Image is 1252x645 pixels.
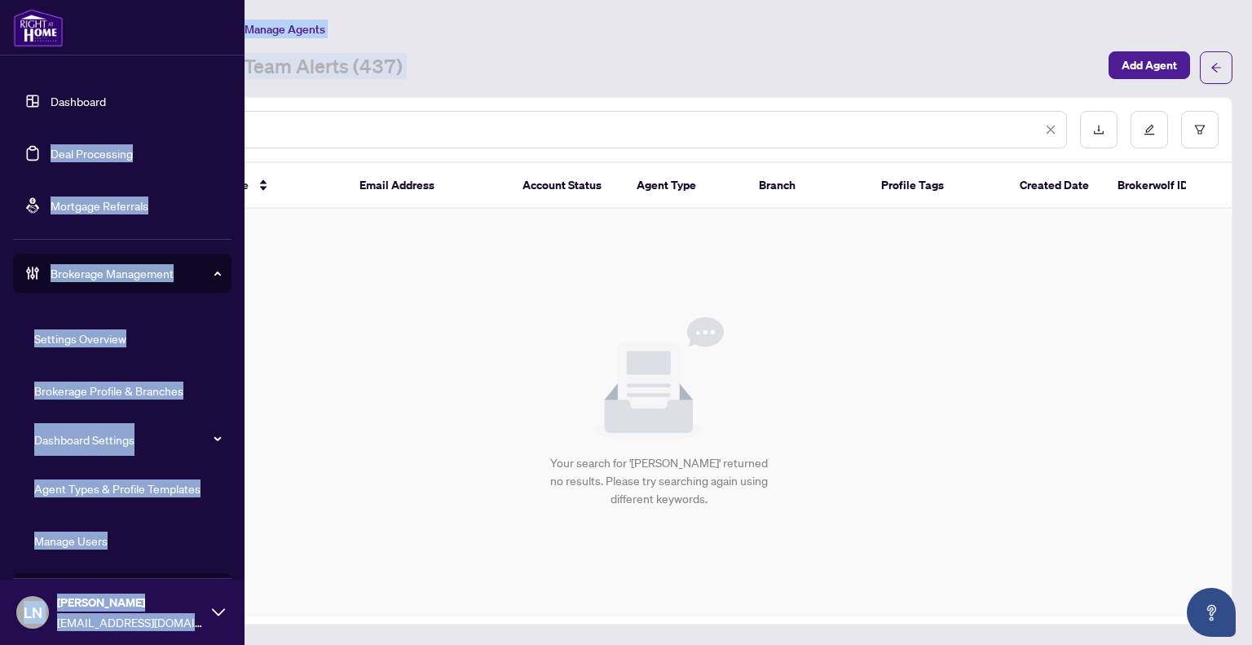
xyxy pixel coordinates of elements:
[1187,588,1236,637] button: Open asap
[245,22,325,37] span: Manage Agents
[34,533,108,548] a: Manage Users
[549,454,769,508] div: Your search for '[PERSON_NAME]' returned no results. Please try searching again using different k...
[51,198,148,213] a: Mortgage Referrals
[593,317,724,441] img: Null State Icon
[1122,52,1177,78] span: Add Agent
[51,146,133,161] a: Deal Processing
[57,613,204,631] span: [EMAIL_ADDRESS][DOMAIN_NAME]
[1210,62,1222,73] span: arrow-left
[1131,111,1168,148] button: edit
[346,163,509,209] th: Email Address
[34,432,134,447] a: Dashboard Settings
[624,163,746,209] th: Agent Type
[57,594,204,612] span: [PERSON_NAME]
[34,383,183,398] a: Brokerage Profile & Branches
[1104,163,1202,209] th: Brokerwolf ID
[1109,51,1190,79] button: Add Agent
[868,163,1007,209] th: Profile Tags
[24,601,42,624] span: LN
[509,163,624,209] th: Account Status
[34,331,126,346] a: Settings Overview
[1194,124,1206,135] span: filter
[746,163,868,209] th: Branch
[1080,111,1118,148] button: download
[1093,124,1104,135] span: download
[1144,124,1155,135] span: edit
[13,8,64,47] img: logo
[51,94,106,108] a: Dashboard
[1181,111,1219,148] button: filter
[183,163,346,209] th: Full Name
[51,264,220,282] span: Brokerage Management
[1045,124,1056,135] span: close
[34,481,201,496] a: Agent Types & Profile Templates
[244,53,403,82] a: Team Alerts (437)
[1007,163,1104,209] th: Created Date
